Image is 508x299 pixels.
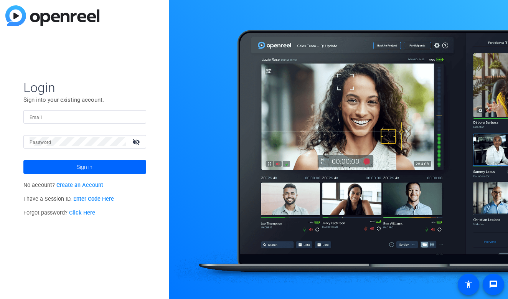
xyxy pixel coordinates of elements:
[23,96,146,104] p: Sign into your existing account.
[464,280,473,289] mat-icon: accessibility
[23,182,104,188] span: No account?
[23,196,114,202] span: I have a Session ID.
[30,115,42,120] mat-label: Email
[56,182,103,188] a: Create an Account
[128,136,146,147] mat-icon: visibility_off
[23,79,146,96] span: Login
[73,196,114,202] a: Enter Code Here
[30,140,51,145] mat-label: Password
[489,280,498,289] mat-icon: message
[30,112,140,121] input: Enter Email Address
[77,157,92,177] span: Sign in
[23,210,96,216] span: Forgot password?
[5,5,99,26] img: blue-gradient.svg
[23,160,146,174] button: Sign in
[69,210,95,216] a: Click Here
